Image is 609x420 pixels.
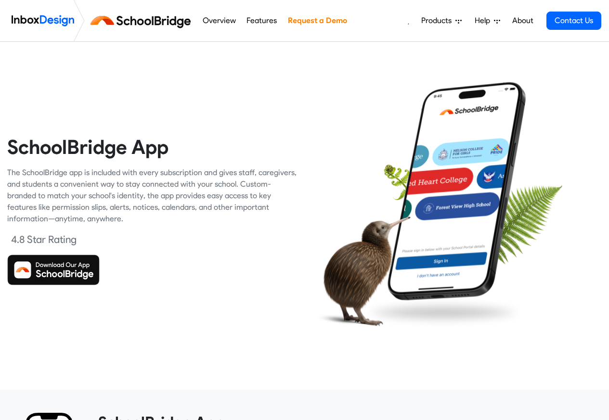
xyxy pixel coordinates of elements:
img: phone.png [381,81,533,301]
a: Features [244,11,280,30]
div: The SchoolBridge app is included with every subscription and gives staff, caregivers, and student... [7,167,298,225]
div: 4.8 Star Rating [11,232,77,247]
span: Products [421,15,455,26]
a: Contact Us [546,12,601,30]
img: Download SchoolBridge App [7,255,100,285]
img: schoolbridge logo [89,9,197,32]
span: Help [475,15,494,26]
a: Help [471,11,504,30]
a: Products [417,11,466,30]
img: kiwi_bird.png [312,207,410,333]
a: Request a Demo [285,11,350,30]
a: About [509,11,536,30]
img: shadow.png [361,295,526,330]
a: Overview [200,11,238,30]
heading: SchoolBridge App [7,135,298,159]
